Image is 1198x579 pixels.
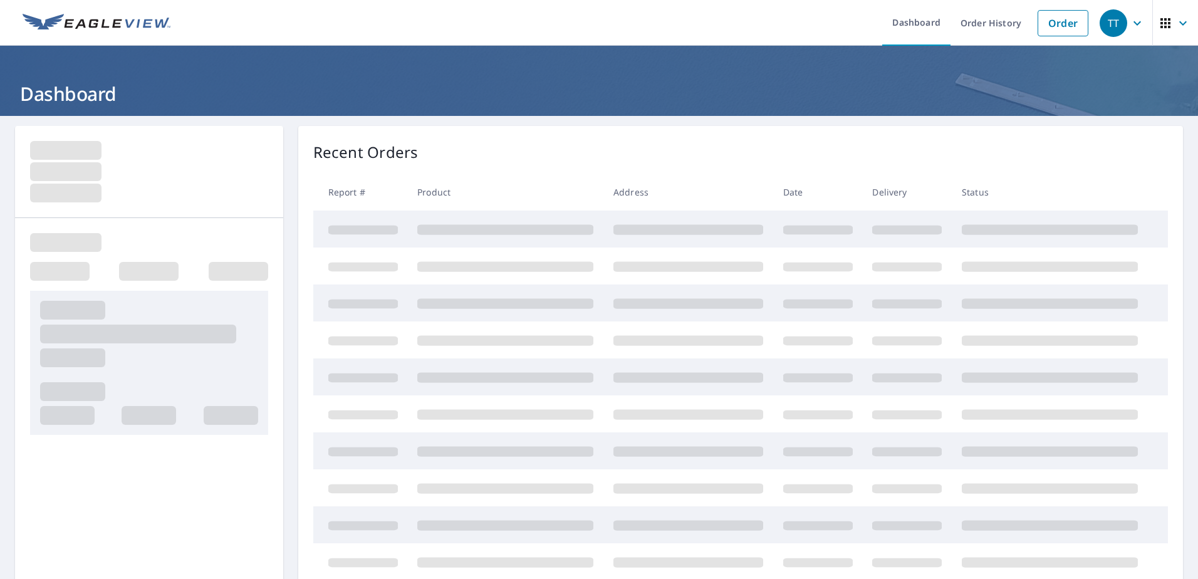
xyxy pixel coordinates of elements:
th: Report # [313,174,408,211]
p: Recent Orders [313,141,419,164]
th: Date [773,174,863,211]
th: Address [603,174,773,211]
th: Status [952,174,1148,211]
a: Order [1038,10,1088,36]
img: EV Logo [23,14,170,33]
h1: Dashboard [15,81,1183,107]
th: Product [407,174,603,211]
th: Delivery [862,174,952,211]
div: TT [1100,9,1127,37]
